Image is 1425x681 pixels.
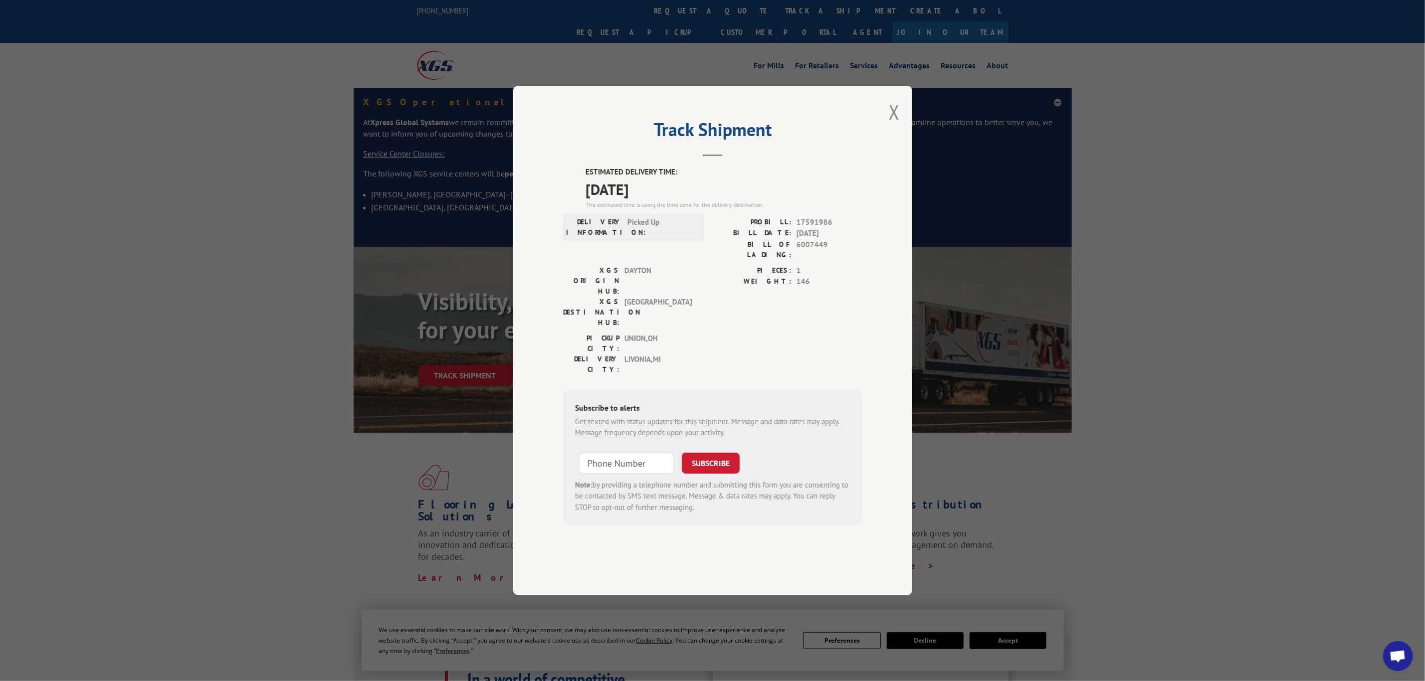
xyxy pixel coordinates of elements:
[586,167,862,178] label: ESTIMATED DELIVERY TIME:
[575,480,593,490] strong: Note:
[713,265,792,277] label: PIECES:
[566,217,622,238] label: DELIVERY INFORMATION:
[713,217,792,228] label: PROBILL:
[563,333,619,354] label: PICKUP CITY:
[1383,641,1413,671] a: Open chat
[797,276,862,288] span: 146
[579,453,674,474] input: Phone Number
[575,416,850,439] div: Get texted with status updates for this shipment. Message and data rates may apply. Message frequ...
[624,297,692,328] span: [GEOGRAPHIC_DATA]
[797,265,862,277] span: 1
[889,99,900,125] button: Close modal
[797,239,862,260] span: 6007449
[563,297,619,328] label: XGS DESTINATION HUB:
[624,265,692,297] span: DAYTON
[624,333,692,354] span: UNION , OH
[563,354,619,375] label: DELIVERY CITY:
[713,276,792,288] label: WEIGHT:
[563,265,619,297] label: XGS ORIGIN HUB:
[713,228,792,239] label: BILL DATE:
[797,228,862,239] span: [DATE]
[624,354,692,375] span: LIVONIA , MI
[575,480,850,513] div: by providing a telephone number and submitting this form you are consenting to be contacted by SM...
[563,123,862,142] h2: Track Shipment
[682,453,740,474] button: SUBSCRIBE
[797,217,862,228] span: 17591986
[575,402,850,416] div: Subscribe to alerts
[713,239,792,260] label: BILL OF LADING:
[586,178,862,200] span: [DATE]
[627,217,695,238] span: Picked Up
[586,200,862,209] div: The estimated time is using the time zone for the delivery destination.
